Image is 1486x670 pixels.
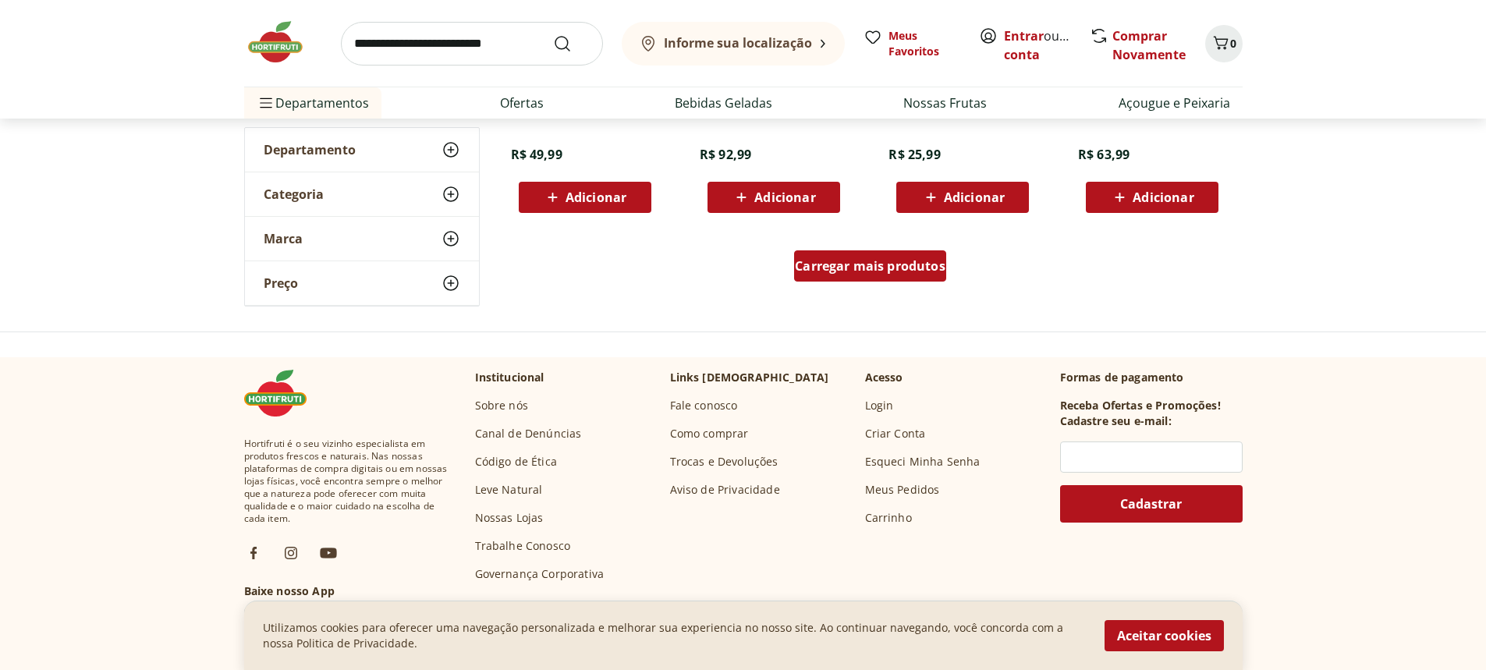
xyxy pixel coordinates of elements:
[794,250,946,288] a: Carregar mais produtos
[244,438,450,525] span: Hortifruti é o seu vizinho especialista em produtos frescos e naturais. Nas nossas plataformas de...
[1060,413,1172,429] h3: Cadastre seu e-mail:
[1004,27,1044,44] a: Entrar
[865,510,912,526] a: Carrinho
[1112,27,1186,63] a: Comprar Novamente
[795,260,945,272] span: Carregar mais produtos
[944,191,1005,204] span: Adicionar
[264,142,356,158] span: Departamento
[245,128,479,172] button: Departamento
[888,28,960,59] span: Meus Favoritos
[865,426,926,441] a: Criar Conta
[244,544,263,562] img: fb
[700,146,751,163] span: R$ 92,99
[754,191,815,204] span: Adicionar
[1230,36,1236,51] span: 0
[566,191,626,204] span: Adicionar
[1004,27,1090,63] a: Criar conta
[865,454,981,470] a: Esqueci Minha Senha
[864,28,960,59] a: Meus Favoritos
[475,538,571,554] a: Trabalhe Conosco
[1060,370,1243,385] p: Formas de pagamento
[670,370,829,385] p: Links [DEMOGRAPHIC_DATA]
[264,231,303,246] span: Marca
[282,544,300,562] img: ig
[553,34,590,53] button: Submit Search
[865,370,903,385] p: Acesso
[341,22,603,66] input: search
[1004,27,1073,64] span: ou
[475,454,557,470] a: Código de Ética
[475,398,528,413] a: Sobre nós
[670,426,749,441] a: Como comprar
[257,84,275,122] button: Menu
[244,19,322,66] img: Hortifruti
[245,172,479,216] button: Categoria
[244,370,322,417] img: Hortifruti
[1060,485,1243,523] button: Cadastrar
[670,398,738,413] a: Fale conosco
[475,482,543,498] a: Leve Natural
[1133,191,1193,204] span: Adicionar
[664,34,812,51] b: Informe sua localização
[257,84,369,122] span: Departamentos
[511,146,562,163] span: R$ 49,99
[1060,398,1221,413] h3: Receba Ofertas e Promoções!
[903,94,987,112] a: Nossas Frutas
[245,261,479,305] button: Preço
[1120,498,1182,510] span: Cadastrar
[264,275,298,291] span: Preço
[500,94,544,112] a: Ofertas
[245,217,479,261] button: Marca
[1105,620,1224,651] button: Aceitar cookies
[475,510,544,526] a: Nossas Lojas
[264,186,324,202] span: Categoria
[1119,94,1230,112] a: Açougue e Peixaria
[1086,182,1218,213] button: Adicionar
[475,426,582,441] a: Canal de Denúncias
[708,182,840,213] button: Adicionar
[622,22,845,66] button: Informe sua localização
[670,482,780,498] a: Aviso de Privacidade
[865,482,940,498] a: Meus Pedidos
[896,182,1029,213] button: Adicionar
[475,370,544,385] p: Institucional
[670,454,778,470] a: Trocas e Devoluções
[519,182,651,213] button: Adicionar
[865,398,894,413] a: Login
[319,544,338,562] img: ytb
[475,566,605,582] a: Governança Corporativa
[244,583,450,599] h3: Baixe nosso App
[1205,25,1243,62] button: Carrinho
[675,94,772,112] a: Bebidas Geladas
[1078,146,1130,163] span: R$ 63,99
[888,146,940,163] span: R$ 25,99
[263,620,1086,651] p: Utilizamos cookies para oferecer uma navegação personalizada e melhorar sua experiencia no nosso ...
